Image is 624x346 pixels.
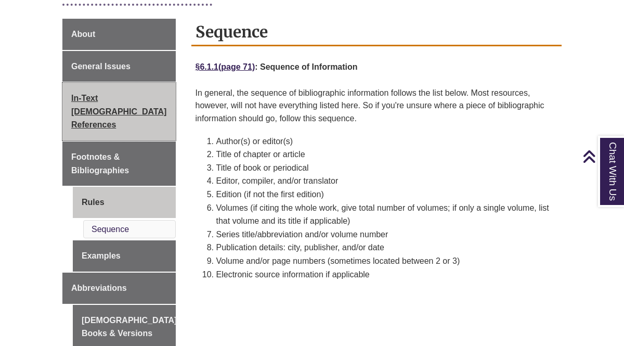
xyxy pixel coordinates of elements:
li: Edition (if not the first edition) [216,188,558,201]
h2: Sequence [191,19,562,46]
span: , follow this sequence. [275,114,356,123]
li: Electronic source information if applicable [216,268,558,281]
a: General Issues [62,51,176,82]
span: Abbreviations [71,284,127,292]
a: Sequence [92,225,129,234]
a: In-Text [DEMOGRAPHIC_DATA] References [62,83,176,140]
a: Rules [73,187,176,218]
a: About [62,19,176,50]
li: Volumes (if citing the whole work, give total number of volumes; if only a single volume, list th... [216,201,558,228]
li: Editor, compiler, and/or translator [216,174,558,188]
a: (page 71) [218,62,255,71]
a: Footnotes & Bibliographies [62,142,176,186]
a: §6.1.1 [196,62,218,71]
span: General Issues [71,62,131,71]
span: In-Text [DEMOGRAPHIC_DATA] References [71,94,166,129]
li: Author(s) or editor(s) [216,135,558,148]
p: In general, the sequence of bibliographic information follows the list below. Most resources, how... [196,83,558,130]
a: Examples [73,240,176,272]
li: Title of chapter or article [216,148,558,161]
span: Footnotes & Bibliographies [71,152,129,175]
li: Title of book or periodical [216,161,558,175]
li: Publication details: city, publisher, and/or date [216,241,558,254]
li: Volume and/or page numbers (sometimes located between 2 or 3) [216,254,558,268]
strong: : Sequence of Information [218,62,358,71]
a: Back to Top [582,149,621,163]
li: Series title/abbreviation and/or volume number [216,228,558,241]
a: Abbreviations [62,273,176,304]
span: About [71,30,95,39]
